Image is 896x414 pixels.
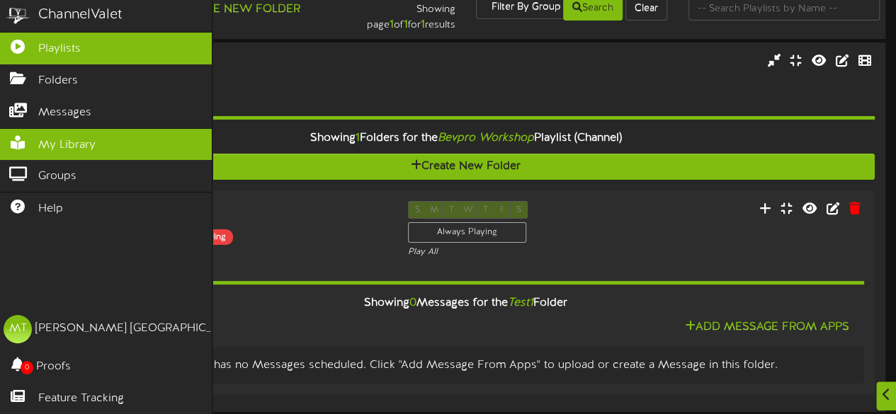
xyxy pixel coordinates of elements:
span: My Library [38,137,96,154]
button: Create New Folder [57,154,875,180]
div: Showing Folders for the Playlist (Channel) [46,123,885,154]
span: Messages [38,105,91,121]
span: Playlists [38,41,81,57]
span: 0 [409,297,416,309]
div: Always Playing [408,222,526,243]
div: Play All [408,246,591,258]
div: IDC PRO ( 12:5 ) [135,217,387,229]
strong: 1 [420,18,424,31]
span: Groups [38,168,76,185]
div: ChannelValet [38,5,123,25]
div: This folder has no Messages scheduled. Click "Add Message From Apps" to upload or create a Messag... [78,357,854,374]
button: Create New Folder [164,1,305,18]
i: Bevpro Workshop [438,132,534,144]
span: 1 [356,132,360,144]
div: Bevpro Workshop [57,53,385,69]
strong: 1 [389,18,393,31]
i: Test1 [508,297,533,309]
div: IDC PRO ( 12:5 ) [57,69,385,81]
div: # 13969 [57,81,385,93]
span: Proofs [36,359,71,375]
div: [PERSON_NAME] [GEOGRAPHIC_DATA] [35,321,241,337]
strong: 1 [403,18,407,31]
div: Showing Messages for the Folder [57,288,875,318]
div: MT [4,315,32,343]
span: Feature Tracking [38,391,124,407]
span: 0 [21,361,33,374]
span: Folders [38,73,78,89]
span: Help [38,201,63,217]
button: Add Message From Apps [681,318,854,336]
div: Test1 [135,201,387,217]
